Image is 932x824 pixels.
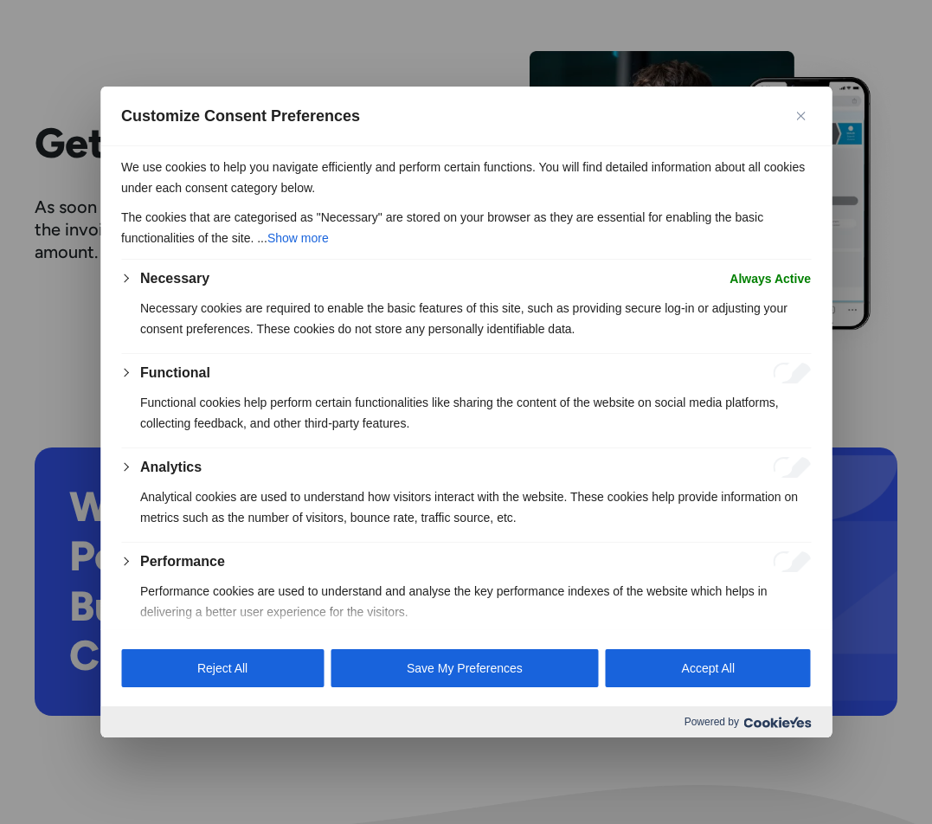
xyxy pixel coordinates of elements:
input: Enable Functional [773,363,811,383]
span: Always Active [730,268,811,289]
input: Enable Performance [773,551,811,572]
button: Performance [140,551,225,572]
p: The cookies that are categorised as "Necessary" are stored on your browser as they are essential ... [121,207,811,248]
button: Save My Preferences [331,649,599,687]
p: Necessary cookies are required to enable the basic features of this site, such as providing secur... [140,298,811,339]
p: Functional cookies help perform certain functionalities like sharing the content of the website o... [140,392,811,434]
p: Performance cookies are used to understand and analyse the key performance indexes of the website... [140,581,811,622]
button: Accept All [606,649,811,687]
input: Enable Analytics [773,457,811,478]
img: Cookieyes logo [743,717,811,728]
div: Customize Consent Preferences [100,87,832,737]
button: Functional [140,363,210,383]
div: Powered by [100,706,832,737]
p: Analytical cookies are used to understand how visitors interact with the website. These cookies h... [140,486,811,528]
button: Show more [267,228,329,248]
img: Close [796,112,805,120]
span: Customize Consent Preferences [121,106,360,126]
button: Necessary [140,268,209,289]
button: Reject All [121,649,324,687]
p: We use cookies to help you navigate efficiently and perform certain functions. You will find deta... [121,157,811,198]
button: Close [790,106,811,126]
button: Analytics [140,457,202,478]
